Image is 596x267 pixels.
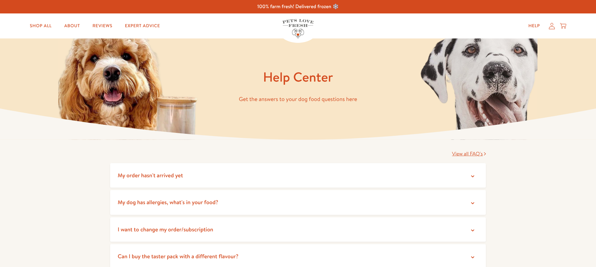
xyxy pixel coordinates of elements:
[110,217,486,242] summary: I want to change my order/subscription
[523,20,545,32] a: Help
[25,20,57,32] a: Shop All
[88,20,117,32] a: Reviews
[118,225,213,233] span: I want to change my order/subscription
[118,198,218,206] span: My dog has allergies, what's in your food?
[120,20,165,32] a: Expert Advice
[452,150,486,157] a: View all FAQ's
[452,150,483,157] span: View all FAQ's
[118,171,183,179] span: My order hasn't arrived yet
[110,190,486,215] summary: My dog has allergies, what's in your food?
[282,19,314,38] img: Pets Love Fresh
[110,68,486,86] h1: Help Center
[59,20,85,32] a: About
[110,94,486,104] p: Get the answers to your dog food questions here
[118,252,239,260] span: Can I buy the taster pack with a different flavour?
[110,163,486,188] summary: My order hasn't arrived yet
